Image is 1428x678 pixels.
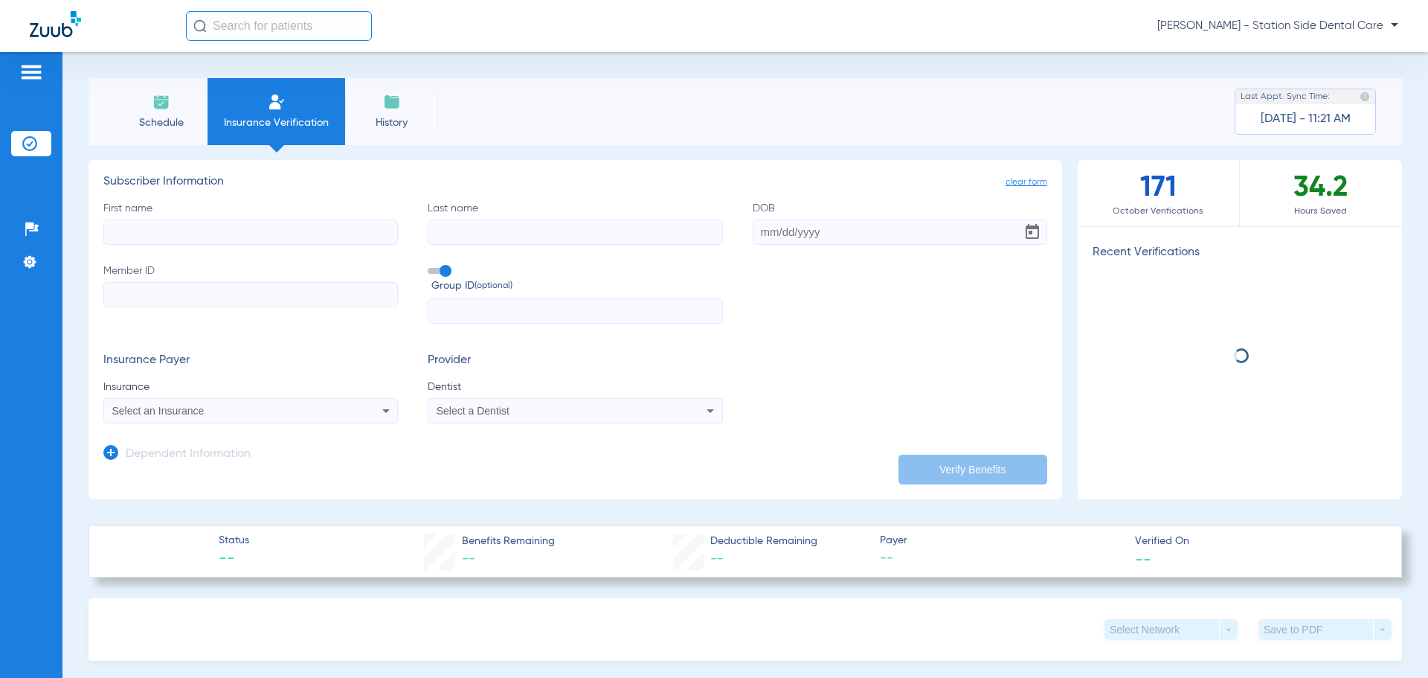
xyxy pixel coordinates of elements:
[1135,551,1151,566] span: --
[1261,112,1351,127] span: [DATE] - 11:21 AM
[462,534,555,549] span: Benefits Remaining
[383,93,401,111] img: History
[1240,160,1402,226] div: 34.2
[753,201,1047,245] label: DOB
[193,19,207,33] img: Search Icon
[710,552,724,566] span: --
[428,220,722,245] input: Last name
[1240,204,1402,219] span: Hours Saved
[219,549,249,570] span: --
[1078,160,1240,226] div: 171
[103,282,398,307] input: Member ID
[126,447,251,462] h3: Dependent Information
[710,534,817,549] span: Deductible Remaining
[103,175,1047,190] h3: Subscriber Information
[112,405,205,417] span: Select an Insurance
[1017,217,1047,247] button: Open calendar
[103,380,398,394] span: Insurance
[437,405,509,417] span: Select a Dentist
[880,533,1122,549] span: Payer
[103,263,398,324] label: Member ID
[1241,89,1330,104] span: Last Appt. Sync Time:
[898,455,1047,484] button: Verify Benefits
[1078,204,1239,219] span: October Verifications
[1006,175,1047,190] span: clear form
[753,220,1047,245] input: DOBOpen calendar
[152,93,170,111] img: Schedule
[30,11,81,37] img: Zuub Logo
[475,278,512,294] small: (optional)
[1157,19,1398,33] span: [PERSON_NAME] - Station Side Dental Care
[428,201,722,245] label: Last name
[1360,92,1370,102] img: last sync help info
[186,11,372,41] input: Search for patients
[103,354,398,368] h3: Insurance Payer
[462,552,475,566] span: --
[431,278,722,294] span: Group ID
[103,201,398,245] label: First name
[880,549,1122,568] span: --
[126,115,196,130] span: Schedule
[356,115,427,130] span: History
[103,220,398,245] input: First name
[428,380,722,394] span: Dentist
[219,533,249,549] span: Status
[268,93,286,111] img: Manual Insurance Verification
[428,354,722,368] h3: Provider
[1078,246,1402,260] h3: Recent Verifications
[219,115,334,130] span: Insurance Verification
[1135,534,1377,549] span: Verified On
[19,63,43,81] img: hamburger-icon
